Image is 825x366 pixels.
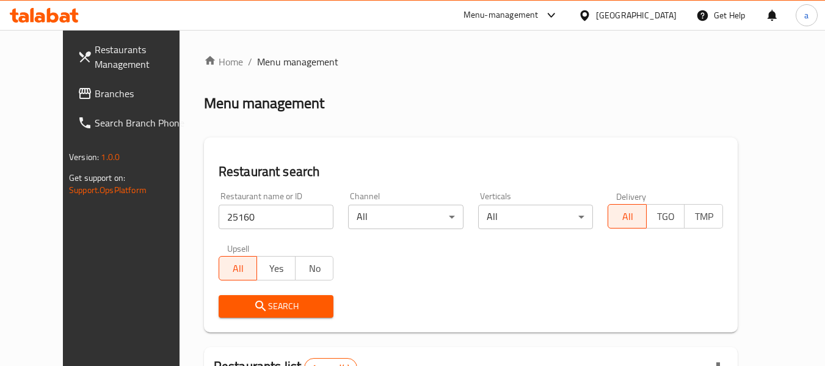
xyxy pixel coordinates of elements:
button: All [608,204,647,229]
a: Restaurants Management [68,35,201,79]
span: 1.0.0 [101,149,120,165]
span: Version: [69,149,99,165]
button: All [219,256,258,280]
button: Yes [256,256,296,280]
div: Menu-management [463,8,539,23]
button: TMP [684,204,723,229]
button: Search [219,295,334,318]
span: Get support on: [69,170,125,186]
span: a [804,9,809,22]
span: Branches [95,86,191,101]
span: All [224,260,253,277]
label: Delivery [616,192,647,200]
h2: Restaurant search [219,163,723,181]
a: Search Branch Phone [68,108,201,137]
span: Search Branch Phone [95,115,191,130]
label: Upsell [227,244,250,252]
a: Support.OpsPlatform [69,182,147,198]
span: Search [228,299,324,314]
span: Restaurants Management [95,42,191,71]
div: [GEOGRAPHIC_DATA] [596,9,677,22]
div: All [478,205,594,229]
span: Yes [262,260,291,277]
span: TMP [689,208,718,225]
span: All [613,208,642,225]
nav: breadcrumb [204,54,738,69]
h2: Menu management [204,93,324,113]
span: TGO [652,208,680,225]
li: / [248,54,252,69]
button: TGO [646,204,685,229]
span: No [300,260,329,277]
input: Search for restaurant name or ID.. [219,205,334,229]
a: Branches [68,79,201,108]
div: All [348,205,463,229]
button: No [295,256,334,280]
a: Home [204,54,243,69]
span: Menu management [257,54,338,69]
